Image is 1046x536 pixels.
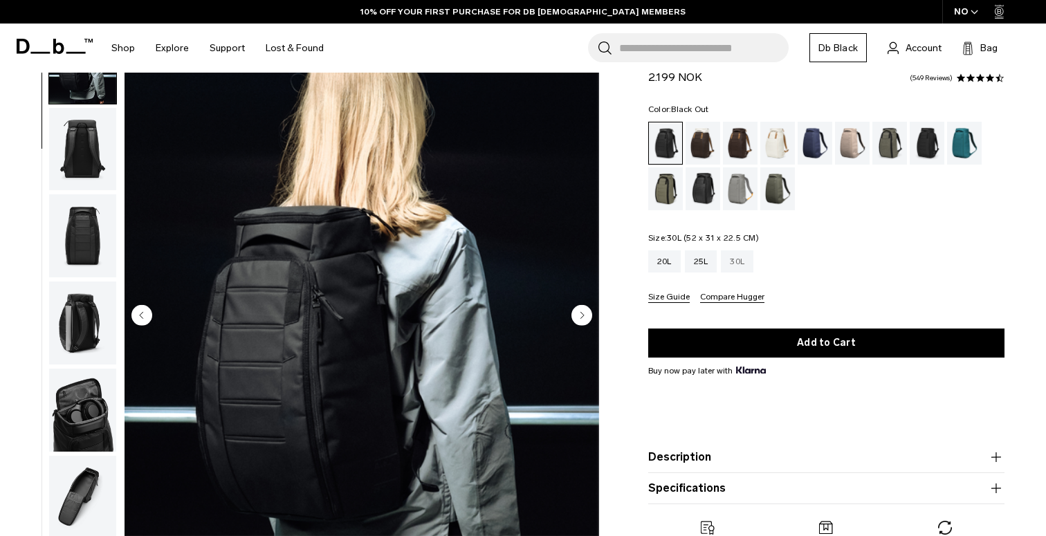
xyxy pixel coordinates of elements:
[131,304,152,328] button: Previous slide
[48,194,117,278] button: Hugger Backpack 25L Black Out
[648,71,702,84] span: 2.199 NOK
[648,293,690,303] button: Size Guide
[648,329,1004,358] button: Add to Cart
[648,449,1004,465] button: Description
[671,104,708,114] span: Black Out
[910,75,953,82] a: 549 reviews
[760,122,795,165] a: Oatmilk
[648,122,683,165] a: Black Out
[571,304,592,328] button: Next slide
[156,24,189,73] a: Explore
[48,281,117,365] button: Hugger Backpack 25L Black Out
[101,24,334,73] nav: Main Navigation
[210,24,245,73] a: Support
[736,367,766,373] img: {"height" => 20, "alt" => "Klarna"}
[798,122,832,165] a: Blue Hour
[906,41,942,55] span: Account
[111,24,135,73] a: Shop
[760,167,795,210] a: Moss Green
[648,250,681,272] a: 20L
[648,167,683,210] a: Mash Green
[872,122,907,165] a: Forest Green
[947,122,982,165] a: Midnight Teal
[962,39,998,56] button: Bag
[48,368,117,452] button: Hugger Backpack 25L Black Out
[360,6,686,18] a: 10% OFF YOUR FIRST PURCHASE FOR DB [DEMOGRAPHIC_DATA] MEMBERS
[686,122,720,165] a: Cappuccino
[648,364,766,377] span: Buy now pay later with
[49,281,116,364] img: Hugger Backpack 25L Black Out
[648,234,759,242] legend: Size:
[723,122,758,165] a: Espresso
[648,480,1004,497] button: Specifications
[888,39,942,56] a: Account
[266,24,324,73] a: Lost & Found
[685,250,717,272] a: 25L
[723,167,758,210] a: Sand Grey
[980,41,998,55] span: Bag
[910,122,944,165] a: Charcoal Grey
[49,194,116,277] img: Hugger Backpack 25L Black Out
[686,167,720,210] a: Reflective Black
[648,105,709,113] legend: Color:
[700,293,764,303] button: Compare Hugger
[49,369,116,452] img: Hugger Backpack 25L Black Out
[667,233,759,243] span: 30L (52 x 31 x 22.5 CM)
[721,250,753,272] a: 30L
[48,107,117,192] button: Hugger Backpack 25L Black Out
[835,122,870,165] a: Fogbow Beige
[49,108,116,191] img: Hugger Backpack 25L Black Out
[809,33,867,62] a: Db Black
